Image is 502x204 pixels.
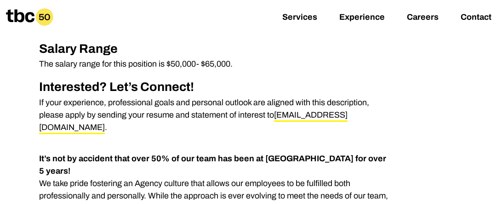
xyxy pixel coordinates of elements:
p: If your experience, professional goals and personal outlook are aligned with this description, pl... [39,96,392,134]
a: Experience [339,12,385,23]
a: Careers [407,12,439,23]
a: Services [282,12,317,23]
h2: Salary Range [39,40,392,58]
p: The salary range for this position is $50,000- $65,000. [39,58,392,70]
a: Contact [461,12,491,23]
strong: It’s not by accident that over 50% of our team has been at [GEOGRAPHIC_DATA] for over 5 years! [39,154,386,176]
h2: Interested? Let’s Connect! [39,78,392,96]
